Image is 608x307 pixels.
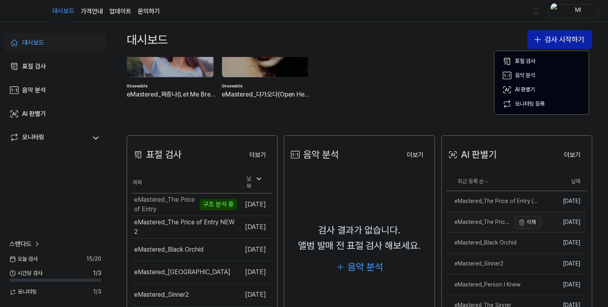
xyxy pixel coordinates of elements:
button: 더보기 [401,147,430,163]
div: eMastered_Sinner2 [446,260,503,268]
a: 업데이트 [109,7,131,16]
a: 스탠다드 [9,239,41,249]
button: profileMl [548,4,598,18]
div: 음악 분석 [289,147,339,162]
img: profile [551,3,560,19]
th: 제목 [132,172,237,193]
div: eMastered_짜증나(Let Me Breathe) [127,89,215,100]
div: eMastered_Person I Knew [446,281,521,289]
span: 오늘 검사 [9,255,38,263]
button: 음악 분석 [498,68,585,83]
div: 대시보드 [22,38,44,47]
button: 검사 시작하기 [527,30,592,49]
div: eMastered_The Price of Entry (NEW) [446,197,541,205]
div: eMastered_Black Orchid [134,245,203,254]
button: 모니터링 등록 [498,97,585,111]
td: [DATE] [541,191,587,212]
div: 음악 분석 [348,260,383,275]
a: 모니터링 [9,133,87,144]
td: [DATE] [237,216,272,238]
button: 더보기 [558,147,587,163]
div: 검사 결과가 없습니다. 앨범 발매 전 표절 검사 해보세요. [298,223,421,253]
a: eMastered_The Price of Entry (NEW) [446,191,541,212]
td: [DATE] [237,261,272,283]
span: 1 / 3 [93,288,101,296]
div: eMastered_Sinner2 [134,290,189,299]
div: 표절 검사 [515,57,535,65]
a: eMastered_Person I Knew [446,275,541,295]
a: eMastered_The Price of Entry NEW2 [446,212,511,233]
a: eMastered_Black Orchid [446,233,541,253]
div: 표절 검사 [132,147,182,162]
a: eMastered_Sinner2 [446,254,541,274]
div: 음악 분석 [22,85,46,95]
span: 모니터링 [9,288,37,296]
div: eMastered_The Price of Entry NEW2 [446,218,511,226]
div: AI 판별기 [515,86,535,94]
a: 표절 검사 [5,57,106,76]
div: AI 판별기 [446,147,497,162]
button: 더보기 [243,147,272,163]
button: AI 판별기 [498,83,585,97]
div: AI 판별기 [22,109,46,119]
div: 모니터링 등록 [515,100,545,108]
button: 표절 검사 [498,54,585,68]
div: eMastered_The Price of Entry [134,195,198,214]
td: [DATE] [237,283,272,306]
a: 대시보드 [5,33,106,52]
div: eMastered_다가오다(Open Heart) [222,89,310,100]
button: 가격안내 [81,7,103,16]
div: 표절 검사 [22,62,46,71]
div: 대시보드 [127,30,168,49]
button: 삭제 [515,216,541,229]
th: 날짜 [541,172,587,191]
span: 1 / 3 [93,269,101,277]
td: [DATE] [237,238,272,261]
td: [DATE] [541,212,587,233]
div: 구조 분석 중 [200,199,237,210]
div: eMastered_The Price of Entry NEW2 [134,218,237,237]
img: 알림 [531,6,541,16]
div: Ml [562,6,593,15]
span: 시간당 검사 [9,269,42,277]
td: [DATE] [541,254,587,275]
div: eMastered_[GEOGRAPHIC_DATA] [134,267,230,277]
td: [DATE] [237,193,272,216]
div: 날짜 [243,172,266,193]
a: 음악 분석 [5,81,106,100]
button: 음악 분석 [336,260,383,275]
div: Unseeable [127,83,215,89]
td: [DATE] [541,274,587,295]
td: [DATE] [541,233,587,254]
div: eMastered_Black Orchid [446,239,517,247]
div: 모니터링 [22,133,44,144]
div: 음악 분석 [515,72,535,80]
span: 15 / 20 [86,255,101,263]
div: Unseeable [222,83,310,89]
a: AI 판별기 [5,104,106,123]
span: 스탠다드 [9,239,32,249]
a: 대시보드 [52,0,74,22]
a: 문의하기 [138,7,160,16]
